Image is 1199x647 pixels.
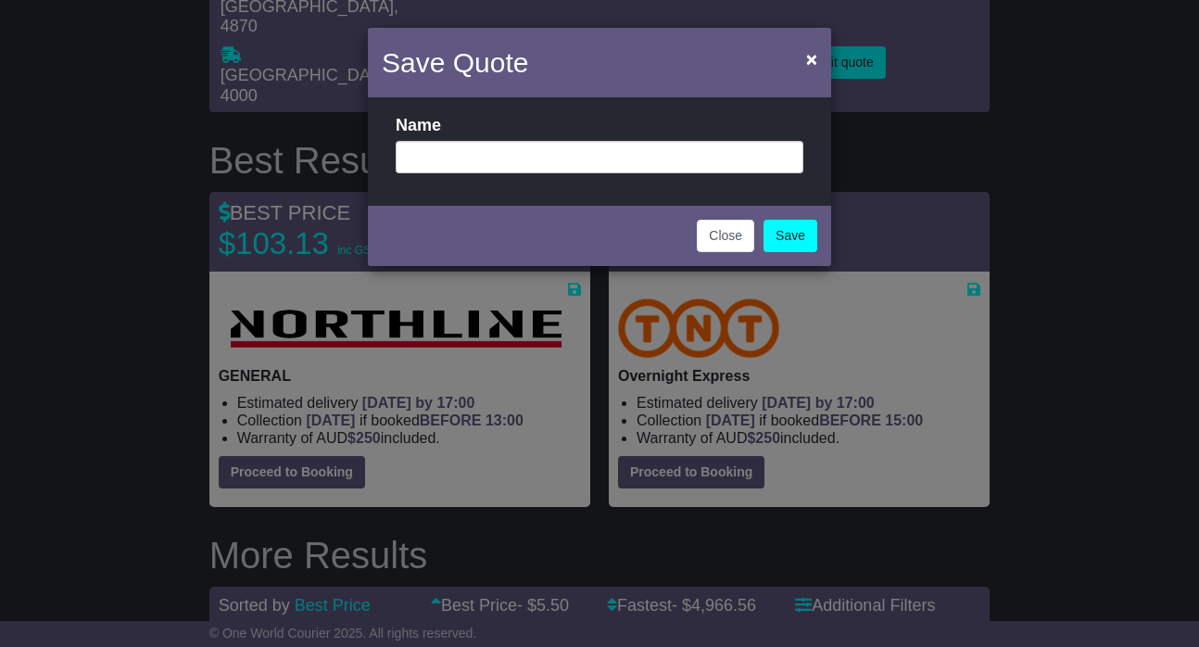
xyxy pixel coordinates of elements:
[697,220,754,252] button: Close
[382,42,528,83] h4: Save Quote
[396,116,441,136] label: Name
[797,40,827,78] button: Close
[764,220,817,252] a: Save
[806,48,817,70] span: ×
